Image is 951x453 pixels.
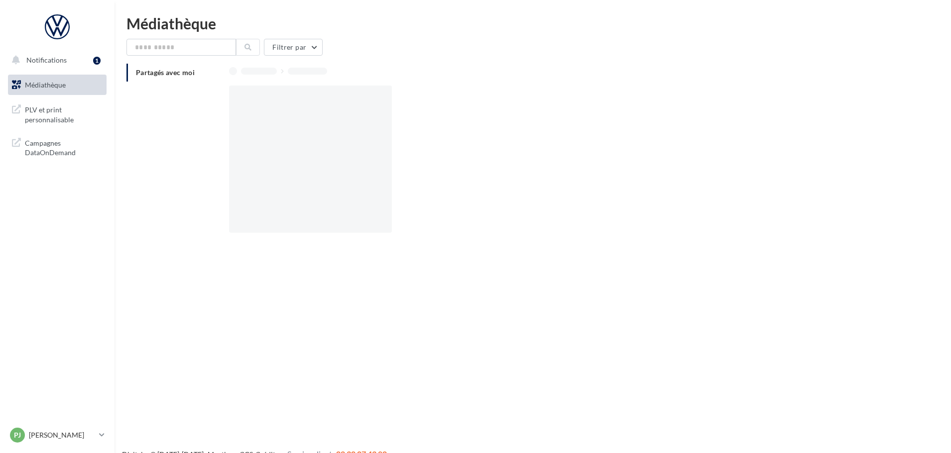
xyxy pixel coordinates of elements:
span: PLV et print personnalisable [25,103,103,124]
a: PLV et print personnalisable [6,99,109,128]
a: Campagnes DataOnDemand [6,132,109,162]
div: 1 [93,57,101,65]
span: PJ [14,430,21,440]
span: Campagnes DataOnDemand [25,136,103,158]
div: Médiathèque [126,16,939,31]
span: Médiathèque [25,81,66,89]
button: Filtrer par [264,39,323,56]
p: [PERSON_NAME] [29,430,95,440]
a: PJ [PERSON_NAME] [8,426,107,445]
span: Notifications [26,56,67,64]
button: Notifications 1 [6,50,105,71]
span: Partagés avec moi [136,68,195,77]
a: Médiathèque [6,75,109,95]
